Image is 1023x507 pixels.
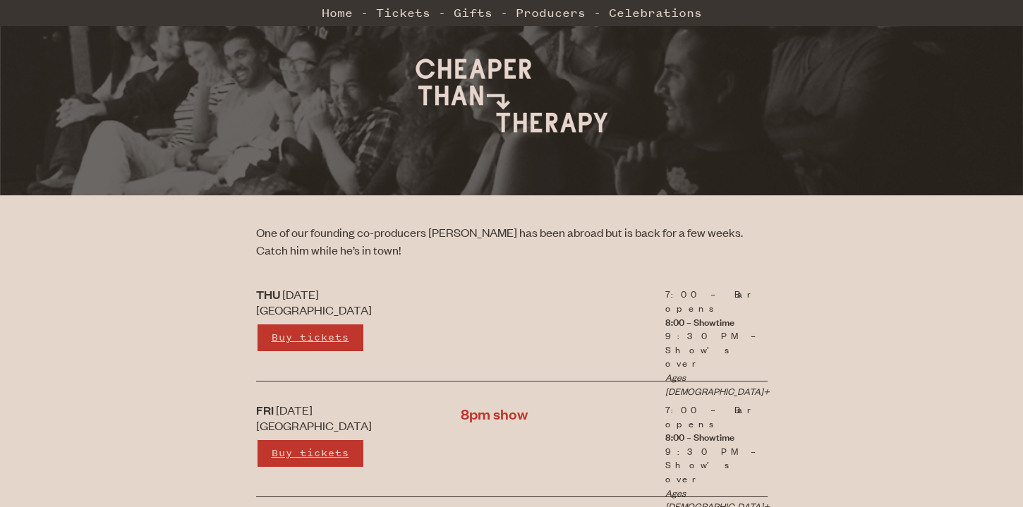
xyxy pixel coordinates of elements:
li: 8:00 – Showtime [665,315,768,329]
div: Fri [256,402,274,418]
div: Thu [256,286,280,303]
li: 7:00 – Bar opens [665,287,768,314]
li: 8:00 – Showtime [665,430,768,444]
li: 9:30 PM – Show’s over [665,329,768,370]
p: One of our founding co-producers [PERSON_NAME] has been abroad but is back for a few weeks. Catch... [256,224,768,259]
a: Buy tickets [256,439,365,468]
div: [DATE] [276,402,313,417]
li: 9:30 PM – Show’s over [665,444,768,486]
img: Cheaper Than Therapy [406,42,617,148]
li: Ages [DEMOGRAPHIC_DATA]+ [665,370,768,398]
div: [GEOGRAPHIC_DATA] [256,303,761,318]
div: [GEOGRAPHIC_DATA] [256,418,761,434]
a: Buy tickets [256,323,365,353]
div: 8pm show [461,403,768,425]
div: [DATE] [282,286,319,302]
